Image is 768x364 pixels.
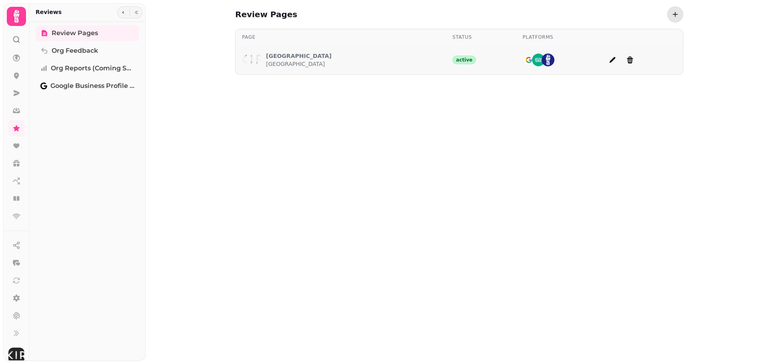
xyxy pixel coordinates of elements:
div: active [452,56,476,64]
h2: Reviews [36,8,62,16]
div: Page [242,34,440,40]
button: User avatar [7,348,26,364]
button: delete [622,52,638,68]
span: Review Pages [52,28,98,38]
a: Org Reports (coming soon) [36,60,139,76]
p: [GEOGRAPHIC_DATA] [266,60,332,68]
div: Platforms [522,34,592,40]
p: [GEOGRAPHIC_DATA] [266,52,332,60]
a: [GEOGRAPHIC_DATA][GEOGRAPHIC_DATA] [266,52,332,68]
span: Google Business Profile (Beta) [50,81,134,91]
img: User avatar [8,348,24,364]
img: st.png [542,54,554,66]
img: go-emblem@2x.png [522,54,535,66]
a: Google Business Profile (Beta) [36,78,139,94]
img: ta-emblem@2x.png [532,54,545,66]
button: add page [604,52,620,68]
span: Org Reports (coming soon) [51,64,134,73]
a: Org Feedback [36,43,139,59]
a: Review Pages [36,25,139,41]
img: aHR0cHM6Ly9ibGFja2J4LnMzLmV1LXdlc3QtMi5hbWF6b25hd3MuY29tL2ViY2RlZWRiLWEwNTgtMTFlYy04YWJhLTA2M2ZlM... [242,50,261,70]
span: Org Feedback [52,46,98,56]
nav: Tabs [29,22,146,361]
h2: Review Pages [235,9,297,20]
div: Status [452,34,510,40]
